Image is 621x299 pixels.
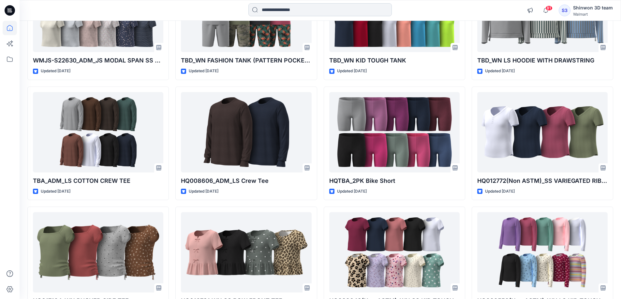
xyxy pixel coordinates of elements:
[573,4,613,12] div: Shinwon 3D team
[181,212,311,292] a: HQ016791 WN SS BOW FRONT TEE
[329,212,460,292] a: HQ008649(Non ASTM)_WN SS KID TOUGH TEE
[485,68,515,75] p: Updated [DATE]
[545,6,553,11] span: 81
[181,176,311,185] p: HQ008606_ADM_LS Crew Tee
[329,92,460,172] a: HQTBA_2PK Bike Short
[41,68,70,75] p: Updated [DATE]
[573,12,613,17] div: Walmart
[337,188,367,195] p: Updated [DATE]
[477,176,608,185] p: HQ012772(Non ASTM)_SS VARIEGATED RIB TEE
[485,188,515,195] p: Updated [DATE]
[33,176,163,185] p: TBA_ADM_LS COTTON CREW TEE
[33,212,163,292] a: HQ017164_WN RUCHED SIDE TEE
[477,212,608,292] a: HQ008556(Non ASTM)_WN LS KID TOUGH TEE
[337,68,367,75] p: Updated [DATE]
[181,92,311,172] a: HQ008606_ADM_LS Crew Tee
[181,56,311,65] p: TBD_WN FASHION TANK (PATTERN POCKET CONTR BINDING)
[33,92,163,172] a: TBA_ADM_LS COTTON CREW TEE
[477,56,608,65] p: TBD_WN LS HOODIE WITH DRAWSTRING
[477,92,608,172] a: HQ012772(Non ASTM)_SS VARIEGATED RIB TEE
[41,188,70,195] p: Updated [DATE]
[329,176,460,185] p: HQTBA_2PK Bike Short
[559,5,570,16] div: S3
[329,56,460,65] p: TBD_WN KID TOUGH TANK
[33,56,163,65] p: WMJS-S22630_ADM_JS MODAL SPAN SS TEE
[189,188,218,195] p: Updated [DATE]
[189,68,218,75] p: Updated [DATE]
